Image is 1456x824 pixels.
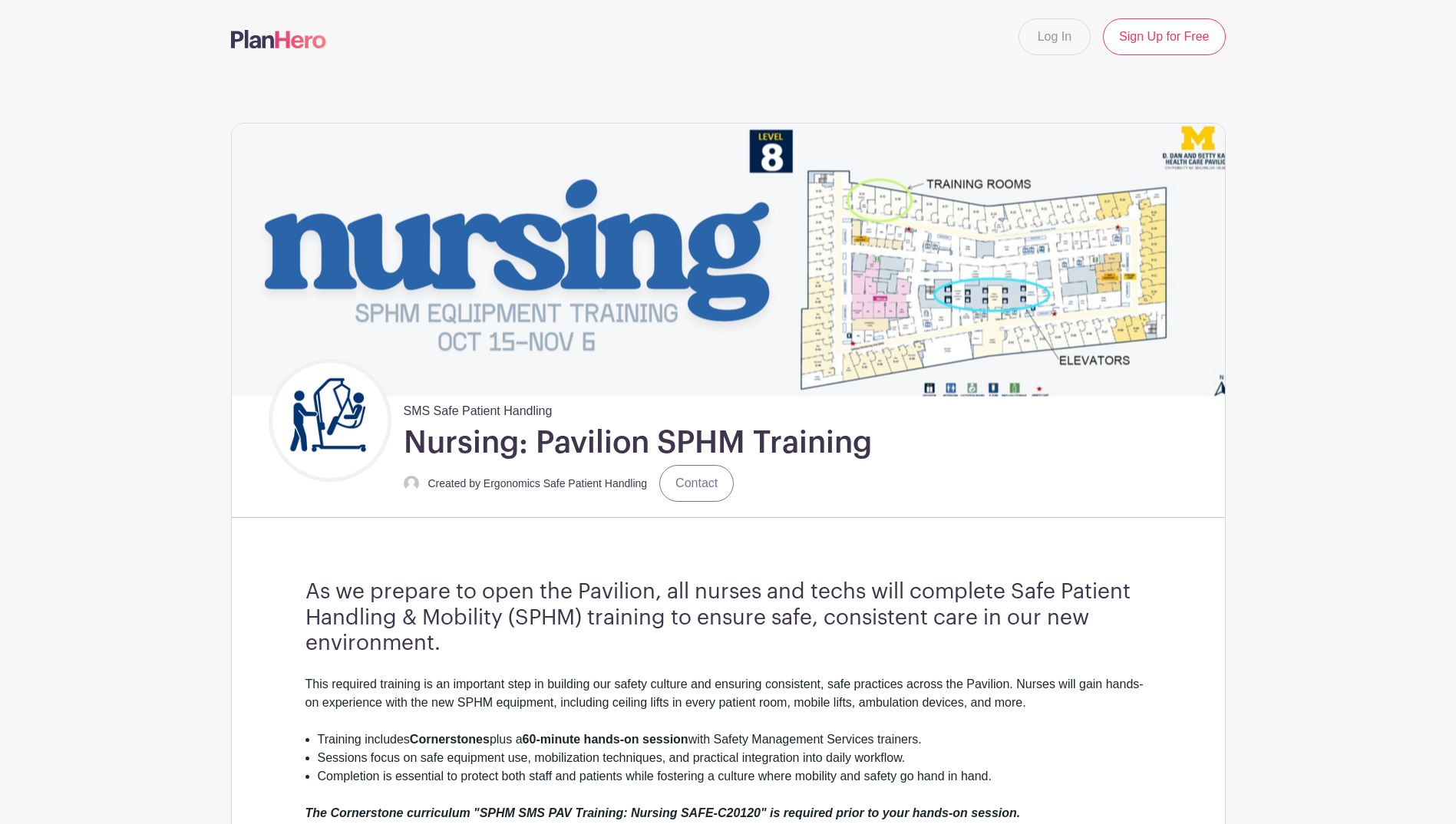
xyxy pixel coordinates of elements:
span: SMS Safe Patient Handling [404,396,553,420]
small: Created by Ergonomics Safe Patient Handling [428,477,648,489]
li: Sessions focus on safe equipment use, mobilization techniques, and practical integration into dai... [318,749,1151,767]
img: default-ce2991bfa6775e67f084385cd625a349d9dcbb7a52a09fb2fda1e96e2d18dcdb.png [404,476,419,491]
h1: Nursing: Pavilion SPHM Training [404,424,872,462]
a: Sign Up for Free [1103,18,1225,55]
li: Completion is essential to protect both staff and patients while fostering a culture where mobili... [318,767,1151,786]
img: event_banner_9715.png [232,124,1225,396]
img: logo-507f7623f17ff9eddc593b1ce0a138ce2505c220e1c5a4e2b4648c50719b7d32.svg [231,30,326,48]
a: Contact [659,465,734,502]
a: Log In [1019,18,1091,55]
em: The Cornerstone curriculum "SPHM SMS PAV Training: Nursing SAFE-C20120" is required prior to your... [305,806,1021,819]
strong: Cornerstones [410,733,490,746]
h3: As we prepare to open the Pavilion, all nurses and techs will complete Safe Patient Handling & Mo... [305,579,1151,657]
img: Untitled%20design.png [272,363,388,478]
strong: 60-minute hands-on session [523,733,688,746]
li: Training includes plus a with Safety Management Services trainers. [318,730,1151,749]
div: This required training is an important step in building our safety culture and ensuring consisten... [305,675,1151,730]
